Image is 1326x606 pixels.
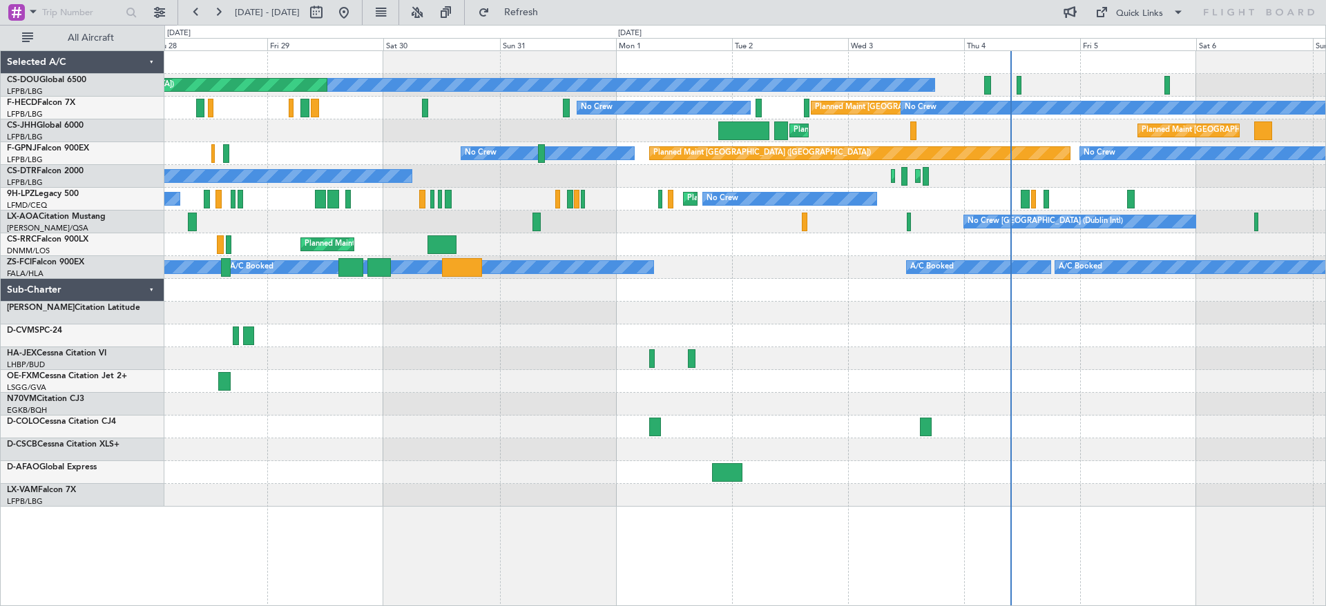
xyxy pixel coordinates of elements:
span: [DATE] - [DATE] [235,6,300,19]
span: D-COLO [7,418,39,426]
a: LFPB/LBG [7,132,43,142]
a: LSGG/GVA [7,382,46,393]
a: F-HECDFalcon 7X [7,99,75,107]
div: Fri 29 [267,38,383,50]
span: Refresh [492,8,550,17]
a: ZS-FCIFalcon 900EX [7,258,84,266]
div: Sun 31 [500,38,616,50]
span: HA-JEX [7,349,37,358]
a: EGKB/BQH [7,405,47,416]
a: HA-JEXCessna Citation VI [7,349,106,358]
span: [PERSON_NAME] [7,304,75,312]
div: A/C Booked [1059,257,1102,277]
div: Planned Maint [GEOGRAPHIC_DATA] ([GEOGRAPHIC_DATA]) [815,97,1032,118]
a: CS-JHHGlobal 6000 [7,121,84,130]
span: CS-RRC [7,235,37,244]
a: LFPB/LBG [7,155,43,165]
span: LX-VAM [7,486,38,494]
span: CS-DOU [7,76,39,84]
a: [PERSON_NAME]Citation Latitude [7,304,140,312]
div: No Crew [707,188,738,209]
a: CS-RRCFalcon 900LX [7,235,88,244]
button: Quick Links [1088,1,1191,23]
div: Mon 1 [616,38,732,50]
input: Trip Number [42,2,122,23]
div: Thu 4 [964,38,1080,50]
a: [PERSON_NAME]/QSA [7,223,88,233]
a: D-AFAOGlobal Express [7,463,97,471]
span: F-GPNJ [7,144,37,153]
div: [DATE] [167,28,191,39]
div: No Crew [465,143,497,164]
a: CS-DTRFalcon 2000 [7,167,84,175]
span: All Aircraft [36,33,146,43]
a: LFMD/CEQ [7,200,47,211]
a: LFPB/LBG [7,86,43,97]
a: LFPB/LBG [7,177,43,188]
div: No Crew [1084,143,1115,164]
a: F-GPNJFalcon 900EX [7,144,89,153]
a: LX-VAMFalcon 7X [7,486,76,494]
span: D-CVMS [7,326,39,335]
div: Wed 3 [848,38,964,50]
a: 9H-LPZLegacy 500 [7,190,79,198]
span: CS-DTR [7,167,37,175]
a: LHBP/BUD [7,360,45,370]
div: [DATE] [618,28,642,39]
a: D-CSCBCessna Citation XLS+ [7,440,119,449]
span: N70VM [7,395,37,403]
a: CS-DOUGlobal 6500 [7,76,86,84]
a: D-CVMSPC-24 [7,326,62,335]
div: Planned Maint [GEOGRAPHIC_DATA] ([GEOGRAPHIC_DATA]) [305,234,522,255]
span: 9H-LPZ [7,190,35,198]
a: LFPB/LBG [7,496,43,507]
div: Sat 6 [1196,38,1312,50]
span: F-HECD [7,99,37,107]
div: Sat 30 [383,38,499,50]
span: ZS-FCI [7,258,32,266]
button: Refresh [472,1,555,23]
div: Fri 5 [1080,38,1196,50]
span: CS-JHH [7,121,37,130]
div: No Crew [581,97,613,118]
div: Quick Links [1116,7,1163,21]
a: D-COLOCessna Citation CJ4 [7,418,116,426]
div: Planned Maint [GEOGRAPHIC_DATA] ([GEOGRAPHIC_DATA]) [653,143,871,164]
div: Thu 28 [151,38,267,50]
button: All Aircraft [15,27,150,49]
div: No Crew [905,97,936,118]
div: Planned Maint Nice ([GEOGRAPHIC_DATA]) [687,188,841,209]
div: Planned Maint [GEOGRAPHIC_DATA] (Ataturk) [919,166,1084,186]
a: LX-AOACitation Mustang [7,213,106,221]
span: OE-FXM [7,372,39,380]
div: Planned Maint [GEOGRAPHIC_DATA] ([GEOGRAPHIC_DATA]) [794,120,1011,141]
a: FALA/HLA [7,268,44,279]
a: LFPB/LBG [7,109,43,119]
a: DNMM/LOS [7,246,50,256]
div: A/C Booked [910,257,954,277]
a: N70VMCitation CJ3 [7,395,84,403]
div: No Crew [GEOGRAPHIC_DATA] (Dublin Intl) [968,211,1123,232]
a: OE-FXMCessna Citation Jet 2+ [7,372,127,380]
span: D-CSCB [7,440,37,449]
span: D-AFAO [7,463,39,471]
div: Tue 2 [732,38,848,50]
div: A/C Booked [230,257,273,277]
span: LX-AOA [7,213,39,221]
